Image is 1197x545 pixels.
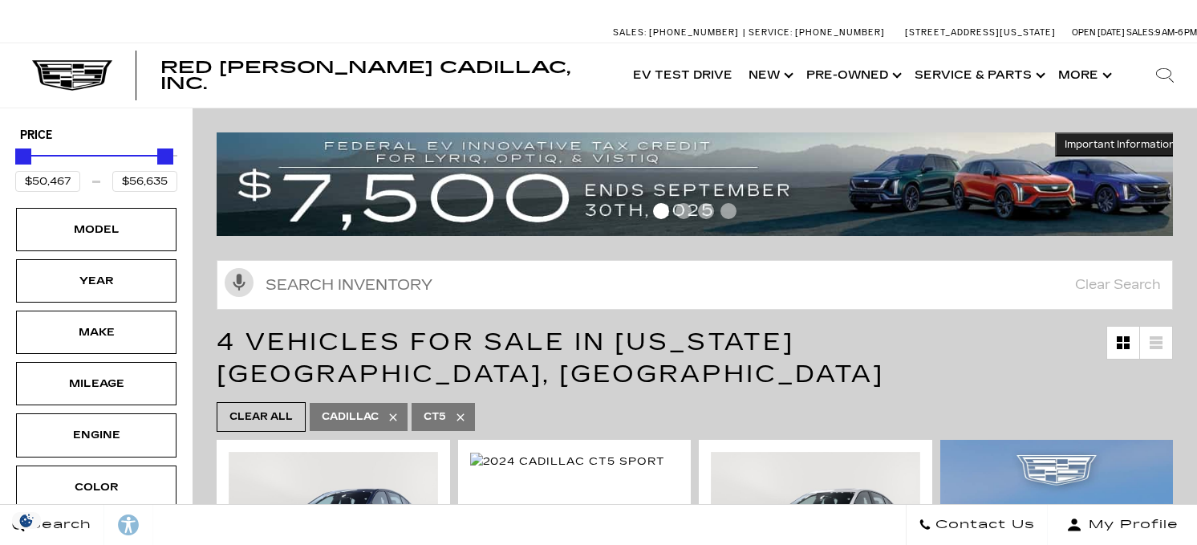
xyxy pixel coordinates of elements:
[613,28,743,37] a: Sales: [PHONE_NUMBER]
[649,27,739,38] span: [PHONE_NUMBER]
[56,323,136,341] div: Make
[907,43,1050,108] a: Service & Parts
[322,407,379,427] span: Cadillac
[56,426,136,444] div: Engine
[1048,505,1197,545] button: Open user profile menu
[1155,27,1197,38] span: 9 AM-6 PM
[424,407,446,427] span: CT5
[32,60,112,91] img: Cadillac Dark Logo with Cadillac White Text
[1082,514,1179,536] span: My Profile
[16,311,177,354] div: MakeMake
[217,327,884,388] span: 4 Vehicles for Sale in [US_STATE][GEOGRAPHIC_DATA], [GEOGRAPHIC_DATA]
[217,132,1185,236] img: vrp-tax-ending-august-version
[798,43,907,108] a: Pre-Owned
[906,505,1048,545] a: Contact Us
[1126,27,1155,38] span: Sales:
[56,375,136,392] div: Mileage
[16,362,177,405] div: MileageMileage
[15,143,177,192] div: Price
[613,27,647,38] span: Sales:
[20,128,172,143] h5: Price
[56,221,136,238] div: Model
[1065,138,1175,151] span: Important Information
[625,43,741,108] a: EV Test Drive
[16,259,177,303] div: YearYear
[112,171,177,192] input: Maximum
[225,268,254,297] svg: Click to toggle on voice search
[749,27,793,38] span: Service:
[229,407,293,427] span: Clear All
[905,27,1056,38] a: [STREET_ADDRESS][US_STATE]
[653,203,669,219] span: Go to slide 1
[1050,43,1117,108] button: More
[698,203,714,219] span: Go to slide 3
[16,466,177,509] div: ColorColor
[16,208,177,251] div: ModelModel
[743,28,889,37] a: Service: [PHONE_NUMBER]
[1072,27,1125,38] span: Open [DATE]
[676,203,692,219] span: Go to slide 2
[8,512,45,529] img: Opt-Out Icon
[217,260,1173,310] input: Search Inventory
[795,27,885,38] span: [PHONE_NUMBER]
[720,203,736,219] span: Go to slide 4
[470,453,665,470] img: 2024 Cadillac CT5 Sport
[160,59,609,92] a: Red [PERSON_NAME] Cadillac, Inc.
[931,514,1035,536] span: Contact Us
[15,148,31,165] div: Minimum Price
[56,478,136,496] div: Color
[1055,132,1185,157] button: Important Information
[741,43,798,108] a: New
[16,413,177,457] div: EngineEngine
[160,58,570,93] span: Red [PERSON_NAME] Cadillac, Inc.
[8,512,45,529] section: Click to Open Cookie Consent Modal
[15,171,80,192] input: Minimum
[25,514,91,536] span: Search
[157,148,173,165] div: Maximum Price
[56,272,136,290] div: Year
